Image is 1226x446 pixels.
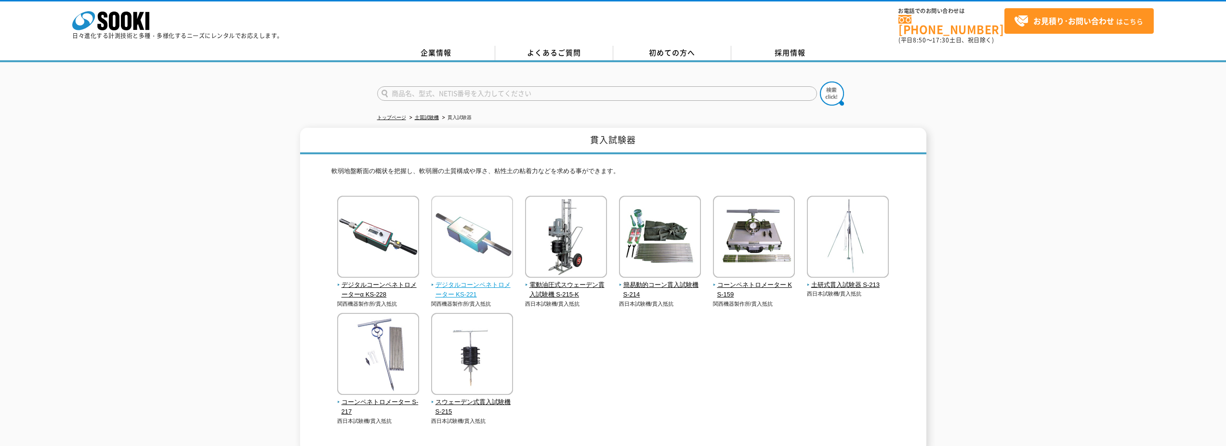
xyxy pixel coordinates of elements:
input: 商品名、型式、NETIS番号を入力してください [377,86,817,101]
a: スウェーデン式貫入試験機 S-215 [431,388,514,417]
img: btn_search.png [820,81,844,106]
p: 西日本試験機/貫入抵抗 [619,300,701,308]
a: 土質試験機 [415,115,439,120]
img: コーンペネトロメーター KS-159 [713,196,795,280]
a: よくあるご質問 [495,46,613,60]
p: 西日本試験機/貫入抵抗 [337,417,420,425]
span: コーンペネトロメーター S-217 [337,397,420,418]
p: 関西機器製作所/貫入抵抗 [431,300,514,308]
span: コーンペネトロメーター KS-159 [713,280,795,300]
img: デジタルコーンペネトロメーター KS-221 [431,196,513,280]
img: コーンペネトロメーター S-217 [337,313,419,397]
li: 貫入試験器 [440,113,472,123]
p: 西日本試験機/貫入抵抗 [525,300,607,308]
p: 関西機器製作所/貫入抵抗 [337,300,420,308]
a: 土研式貫入試験器 S-213 [807,271,889,290]
span: 簡易動的コーン貫入試験機 S-214 [619,280,701,300]
span: スウェーデン式貫入試験機 S-215 [431,397,514,418]
span: (平日 ～ 土日、祝日除く) [898,36,994,44]
a: お見積り･お問い合わせはこちら [1004,8,1154,34]
h1: 貫入試験器 [300,128,926,154]
img: 簡易動的コーン貫入試験機 S-214 [619,196,701,280]
img: 電動油圧式スウェーデン貫入試験機 S-215-K [525,196,607,280]
span: 17:30 [932,36,949,44]
a: 電動油圧式スウェーデン貫入試験機 S-215-K [525,271,607,300]
span: デジタルコーンペネトロメーターα KS-228 [337,280,420,300]
p: 西日本試験機/貫入抵抗 [431,417,514,425]
a: [PHONE_NUMBER] [898,15,1004,35]
img: スウェーデン式貫入試験機 S-215 [431,313,513,397]
p: 西日本試験機/貫入抵抗 [807,290,889,298]
a: コーンペネトロメーター KS-159 [713,271,795,300]
a: 採用情報 [731,46,849,60]
p: 軟弱地盤断面の概状を把握し、軟弱層の土質構成や厚さ、粘性土の粘着力などを求める事ができます。 [331,166,895,181]
a: コーンペネトロメーター S-217 [337,388,420,417]
a: 企業情報 [377,46,495,60]
a: 初めての方へ [613,46,731,60]
span: はこちら [1014,14,1143,28]
span: 電動油圧式スウェーデン貫入試験機 S-215-K [525,280,607,300]
a: デジタルコーンペネトロメーターα KS-228 [337,271,420,300]
a: 簡易動的コーン貫入試験機 S-214 [619,271,701,300]
span: デジタルコーンペネトロメーター KS-221 [431,280,514,300]
a: デジタルコーンペネトロメーター KS-221 [431,271,514,300]
a: トップページ [377,115,406,120]
strong: お見積り･お問い合わせ [1033,15,1114,27]
span: 8:50 [913,36,926,44]
span: 土研式貫入試験器 S-213 [807,280,889,290]
span: 初めての方へ [649,47,695,58]
span: お電話でのお問い合わせは [898,8,1004,14]
p: 日々進化する計測技術と多種・多様化するニーズにレンタルでお応えします。 [72,33,283,39]
p: 関西機器製作所/貫入抵抗 [713,300,795,308]
img: デジタルコーンペネトロメーターα KS-228 [337,196,419,280]
img: 土研式貫入試験器 S-213 [807,196,889,280]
